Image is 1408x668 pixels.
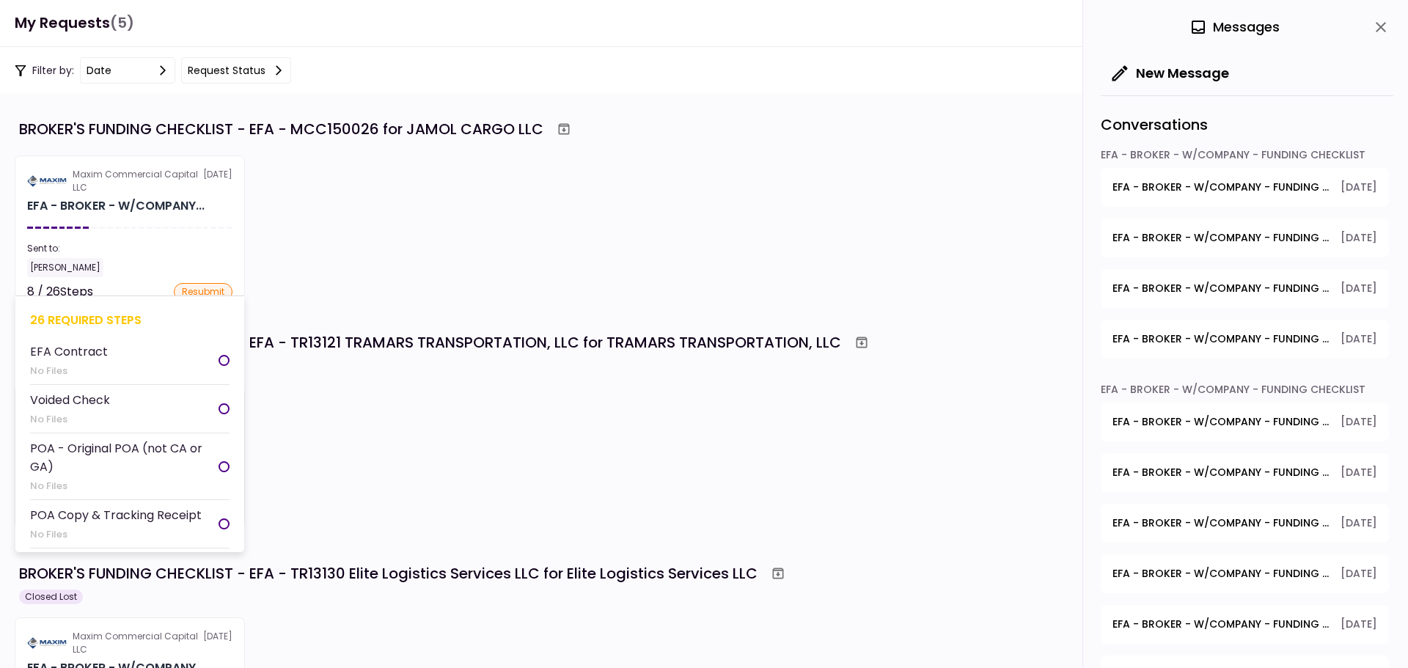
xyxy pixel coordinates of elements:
div: date [87,62,111,78]
button: open-conversation [1101,453,1389,492]
span: EFA - BROKER - W/COMPANY - FUNDING CHECKLIST - Dealer GPS Installation Invoice [1112,617,1330,632]
h1: My Requests [15,8,134,38]
img: Partner logo [27,636,67,650]
div: No Files [30,527,202,542]
span: EFA - BROKER - W/COMPANY - FUNDING CHECKLIST - Debtor Sales Tax Treatment [1112,566,1330,581]
div: BROKER'S FUNDING CHECKLIST - EFA - TR13130 Elite Logistics Services LLC for Elite Logistics Servi... [19,562,758,584]
button: open-conversation [1101,320,1389,359]
span: [DATE] [1341,515,1377,531]
span: EFA - BROKER - W/COMPANY - FUNDING CHECKLIST - GPS Units Ordered [1112,180,1330,195]
div: EFA Contract [30,342,108,361]
div: Conversations [1101,95,1393,147]
div: Maxim Commercial Capital LLC [73,630,203,656]
div: No Files [30,364,108,378]
div: No Files [30,412,110,427]
button: Archive workflow [848,329,875,356]
span: EFA - BROKER - W/COMPANY - FUNDING CHECKLIST - Debtor Title Requirements - Proof of IRP or Exemption [1112,331,1330,347]
button: open-conversation [1101,554,1389,593]
button: close [1368,15,1393,40]
div: Filter by: [15,57,291,84]
div: BROKER'S FUNDING CHECKLIST - EFA - TR13121 TRAMARS TRANSPORTATION, LLC for TRAMARS TRANSPORTATION... [19,331,841,353]
button: open-conversation [1101,269,1389,308]
span: EFA - BROKER - W/COMPANY - FUNDING CHECKLIST - Certificate of Insurance [1112,465,1330,480]
div: Messages [1189,16,1280,38]
div: resubmit [174,283,232,301]
button: Archive workflow [551,116,577,142]
div: EFA - BROKER - W/COMPANY - FUNDING CHECKLIST [1101,382,1389,403]
div: Maxim Commercial Capital LLC [73,168,203,194]
div: [DATE] [27,630,232,656]
img: Partner logo [27,175,67,188]
button: open-conversation [1101,504,1389,543]
span: [DATE] [1341,414,1377,430]
span: [DATE] [1341,566,1377,581]
div: 8 / 26 Steps [27,283,93,301]
span: [DATE] [1341,617,1377,632]
div: POA Copy & Tracking Receipt [30,506,202,524]
span: [DATE] [1341,331,1377,347]
button: Request status [181,57,291,84]
div: EFA - BROKER - W/COMPANY - FUNDING CHECKLIST [27,197,205,215]
span: [DATE] [1341,230,1377,246]
button: New Message [1101,54,1241,92]
div: EFA - BROKER - W/COMPANY - FUNDING CHECKLIST [1101,147,1389,168]
span: EFA - BROKER - W/COMPANY - FUNDING CHECKLIST - POA Copy & Tracking Receipt [1112,515,1330,531]
button: open-conversation [1101,403,1389,441]
div: No Files [30,479,219,493]
button: open-conversation [1101,605,1389,644]
span: EFA - BROKER - W/COMPANY - FUNDING CHECKLIST - Debtor CDL or Driver License [1112,230,1330,246]
div: [PERSON_NAME] [27,258,103,277]
button: date [80,57,175,84]
button: Archive workflow [765,560,791,587]
div: POA - Original POA (not CA or GA) [30,439,219,476]
div: Closed Lost [19,590,83,604]
button: open-conversation [1101,219,1389,257]
div: Voided Check [30,391,110,409]
div: 26 required steps [30,311,230,329]
div: Sent to: [27,242,232,255]
span: [DATE] [1341,465,1377,480]
div: BROKER'S FUNDING CHECKLIST - EFA - MCC150026 for JAMOL CARGO LLC [19,118,543,140]
span: (5) [110,8,134,38]
div: [DATE] [27,168,232,194]
button: open-conversation [1101,168,1389,207]
span: EFA - BROKER - W/COMPANY - FUNDING CHECKLIST [1112,414,1330,430]
span: [DATE] [1341,281,1377,296]
span: EFA - BROKER - W/COMPANY - FUNDING CHECKLIST - Dealer's Final Invoice [1112,281,1330,296]
span: [DATE] [1341,180,1377,195]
